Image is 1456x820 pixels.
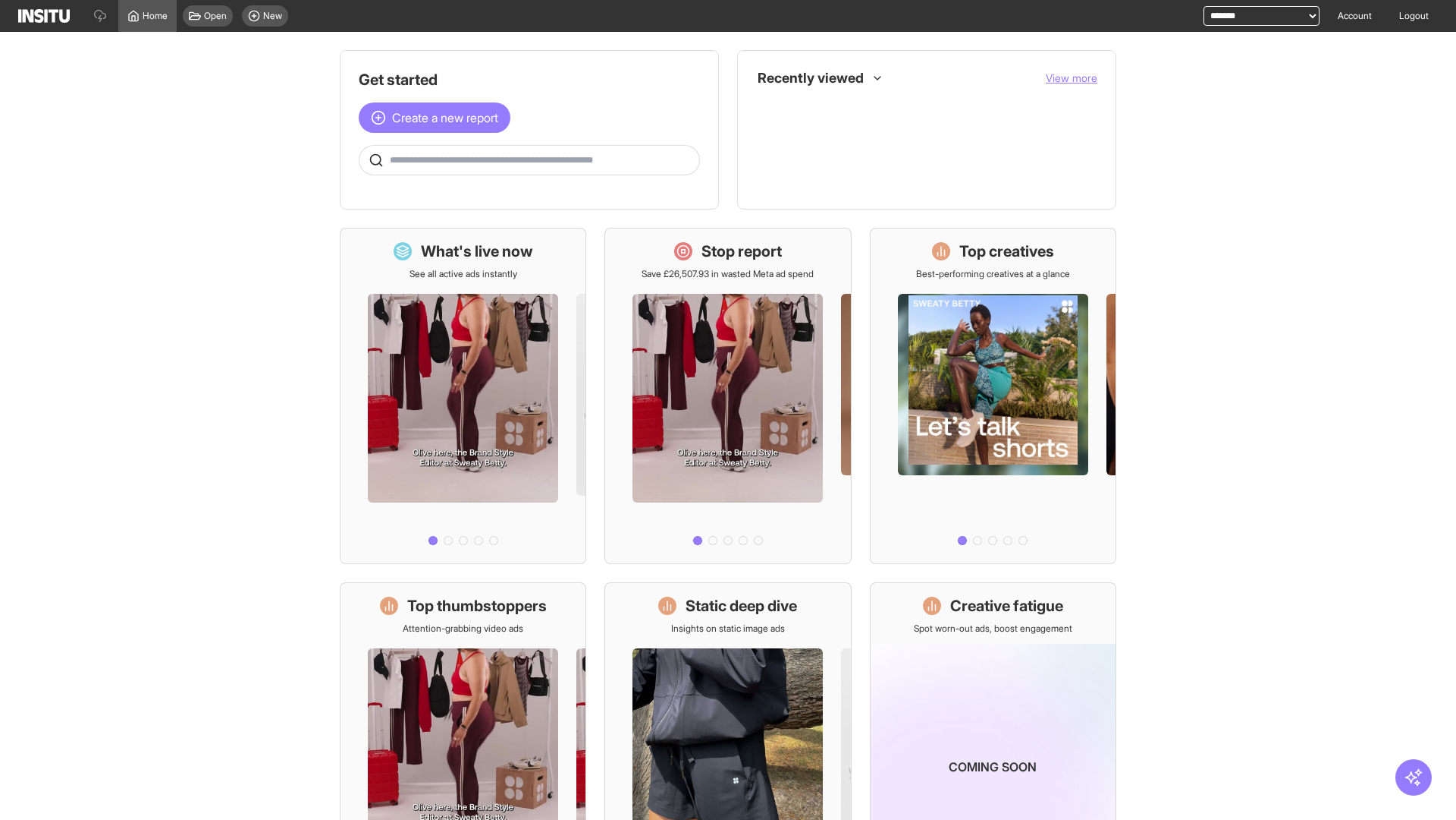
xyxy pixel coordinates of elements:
[870,228,1116,564] a: Top creativesBest-performing creatives at a glance
[421,241,533,262] h1: What's live now
[143,10,168,22] span: Home
[916,268,1070,280] p: Best-performing creatives at a glance
[407,595,547,617] h1: Top thumbstoppers
[959,241,1054,262] h1: Top creatives
[701,241,782,262] h1: Stop report
[392,109,498,127] span: Create a new report
[604,228,851,564] a: Stop reportSave £26,507.93 in wasted Meta ad spend
[18,9,70,23] img: Logo
[642,268,814,280] p: Save £26,507.93 in wasted Meta ad spend
[359,102,510,133] button: Create a new report
[409,268,517,280] p: See all active ads instantly
[204,10,227,22] span: Open
[1046,71,1097,86] button: View more
[1046,71,1097,84] span: View more
[340,228,586,564] a: What's live nowSee all active ads instantly
[403,623,523,635] p: Attention-grabbing video ads
[263,10,282,22] span: New
[359,69,700,90] h1: Get started
[671,623,785,635] p: Insights on static image ads
[686,595,797,617] h1: Static deep dive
